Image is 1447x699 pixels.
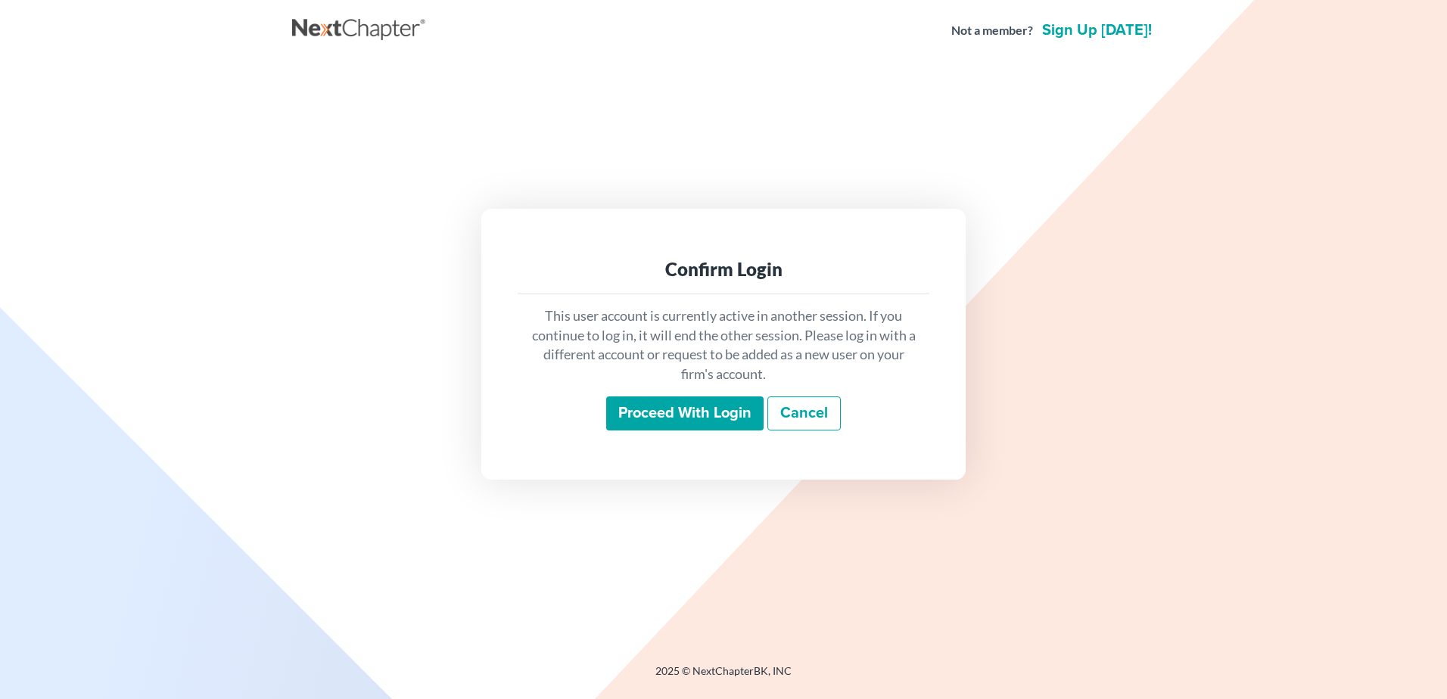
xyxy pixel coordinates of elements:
[292,663,1155,691] div: 2025 © NextChapterBK, INC
[767,396,841,431] a: Cancel
[1039,23,1155,38] a: Sign up [DATE]!
[606,396,764,431] input: Proceed with login
[530,306,917,384] p: This user account is currently active in another session. If you continue to log in, it will end ...
[530,257,917,281] div: Confirm Login
[951,22,1033,39] strong: Not a member?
